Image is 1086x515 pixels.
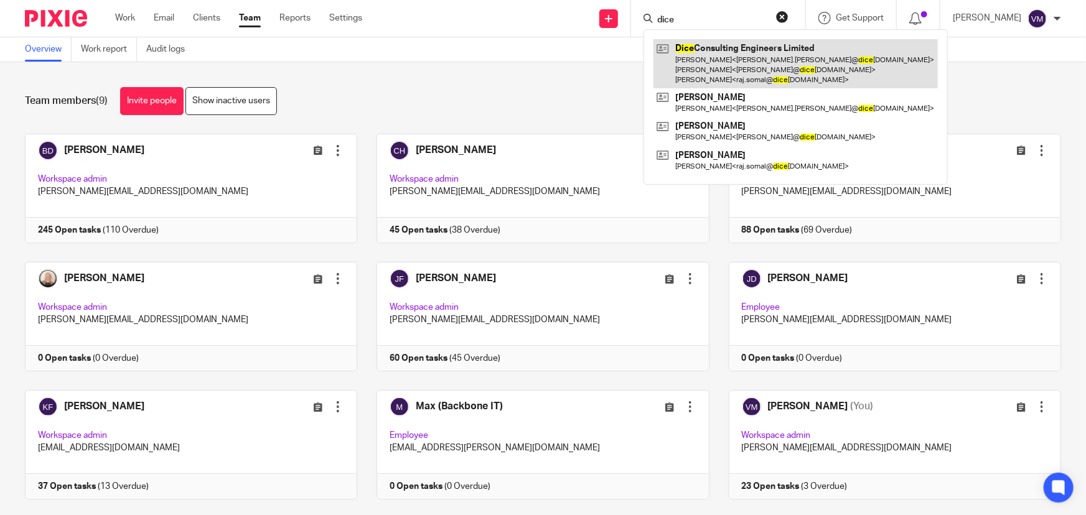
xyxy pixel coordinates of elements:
[776,11,789,23] button: Clear
[154,12,174,24] a: Email
[656,15,768,26] input: Search
[25,95,108,108] h1: Team members
[193,12,220,24] a: Clients
[1027,9,1047,29] img: svg%3E
[279,12,311,24] a: Reports
[239,12,261,24] a: Team
[115,12,135,24] a: Work
[185,87,277,115] a: Show inactive users
[81,37,137,62] a: Work report
[329,12,362,24] a: Settings
[146,37,194,62] a: Audit logs
[25,10,87,27] img: Pixie
[120,87,184,115] a: Invite people
[953,12,1021,24] p: [PERSON_NAME]
[25,37,72,62] a: Overview
[836,14,884,22] span: Get Support
[96,96,108,106] span: (9)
